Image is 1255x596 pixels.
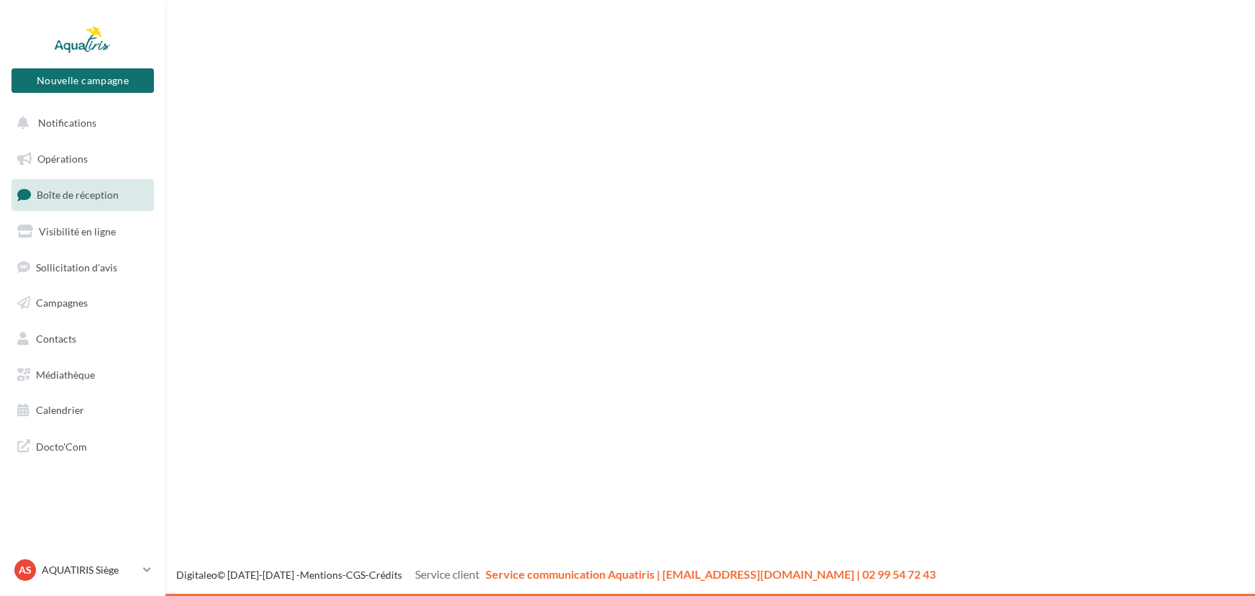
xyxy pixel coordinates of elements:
[176,569,936,581] span: © [DATE]-[DATE] - - -
[9,179,157,210] a: Boîte de réception
[9,108,151,138] button: Notifications
[42,563,137,577] p: AQUATIRIS Siège
[369,569,402,581] a: Crédits
[9,217,157,247] a: Visibilité en ligne
[36,437,87,456] span: Docto'Com
[39,225,116,238] span: Visibilité en ligne
[37,153,88,165] span: Opérations
[36,404,84,416] span: Calendrier
[36,297,88,309] span: Campagnes
[9,395,157,425] a: Calendrier
[9,253,157,283] a: Sollicitation d'avis
[12,556,154,584] a: AS AQUATIRIS Siège
[36,261,117,273] span: Sollicitation d'avis
[415,567,480,581] span: Service client
[9,324,157,354] a: Contacts
[485,567,936,581] span: Service communication Aquatiris | [EMAIL_ADDRESS][DOMAIN_NAME] | 02 99 54 72 43
[300,569,342,581] a: Mentions
[176,569,217,581] a: Digitaleo
[9,288,157,318] a: Campagnes
[12,68,154,93] button: Nouvelle campagne
[36,369,95,381] span: Médiathèque
[36,333,76,345] span: Contacts
[38,117,96,129] span: Notifications
[346,569,365,581] a: CGS
[9,431,157,461] a: Docto'Com
[37,189,119,201] span: Boîte de réception
[19,563,32,577] span: AS
[9,144,157,174] a: Opérations
[9,360,157,390] a: Médiathèque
